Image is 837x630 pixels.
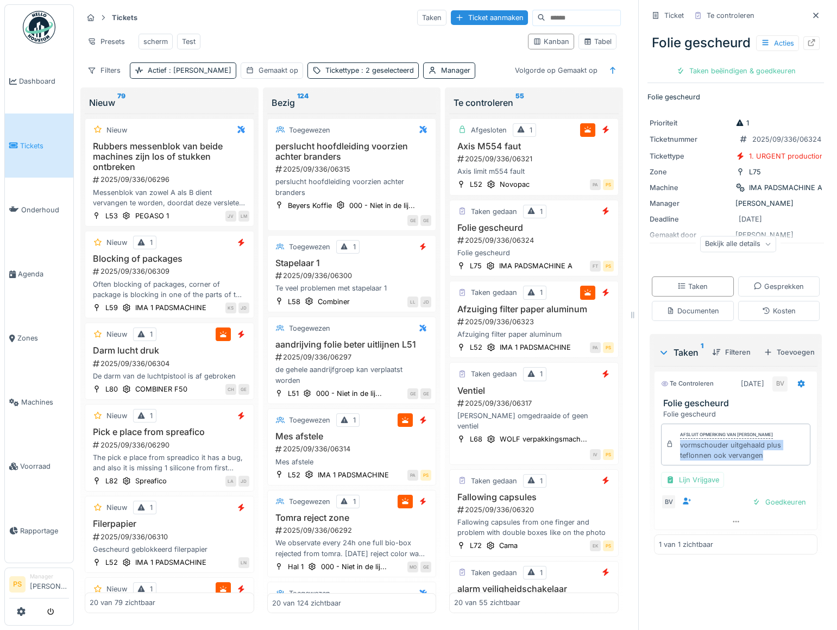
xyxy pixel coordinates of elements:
span: Dashboard [19,76,69,86]
div: JD [420,297,431,307]
div: PS [603,449,614,460]
div: Afgesloten [471,125,507,135]
a: Agenda [5,242,73,306]
span: Voorraad [20,461,69,471]
div: Taken [677,281,708,292]
div: Messenblok van zowel A als B dient vervangen te worden, doordat deze versleten zijn worden de pad... [90,187,249,208]
div: L59 [105,303,118,313]
div: Gemaakt op [259,65,298,75]
div: PA [407,470,418,481]
div: 2025/09/336/06323 [456,317,614,327]
div: Taken [658,346,703,359]
div: LN [238,557,249,568]
div: The pick e place from spreadico it has a bug, and also it is missing 1 silicone from first pusher... [90,452,249,473]
h3: Tomra reject zone [272,513,432,523]
div: IMA 1 PADSMACHINE [500,342,571,352]
div: Manager [650,198,731,209]
div: Toegewezen [289,496,330,507]
div: PS [420,470,431,481]
div: PEGASO 1 [135,211,169,221]
div: Documenten [666,306,719,316]
h3: alarm veiligheidschakelaar [454,584,614,594]
div: Nieuw [106,584,127,594]
div: COMBINER F50 [135,384,187,394]
div: PS [603,540,614,551]
div: perslucht hoofdleiding voorzien achter branders [272,177,432,197]
div: 1 [540,476,543,486]
div: 1 [150,237,153,248]
div: Test [182,36,196,47]
div: IMA PADSMACHINE A [749,182,822,193]
div: Goedkeuren [748,495,810,509]
div: Toevoegen [759,345,819,360]
div: Manager [441,65,470,75]
div: 20 van 79 zichtbaar [90,598,155,608]
div: 1 [540,369,543,379]
div: PS [603,261,614,272]
span: Zones [17,333,69,343]
div: De darm van de luchtpistool is af gebroken [90,371,249,381]
div: Taken beëindigen & goedkeuren [672,64,800,78]
h3: Folie gescheurd [454,223,614,233]
div: Taken gedaan [471,568,517,578]
div: GE [407,215,418,226]
div: 1 [540,206,543,217]
div: IMA 1 PADSMACHINE [318,470,389,480]
div: 2025/09/336/06315 [274,164,432,174]
span: Agenda [18,269,69,279]
div: Novopac [500,179,530,190]
a: PS Manager[PERSON_NAME] [9,572,69,598]
h3: Pick e place from spreafico [90,427,249,437]
a: Rapportage [5,499,73,563]
div: L68 [470,434,482,444]
h3: Blocking of packages [90,254,249,264]
div: 1 [735,118,749,128]
div: 000 - Niet in de lij... [316,388,382,399]
div: 1 [353,496,356,507]
a: Voorraad [5,434,73,499]
div: 1 [540,568,543,578]
div: 2025/09/336/06317 [456,398,614,408]
div: PS [603,342,614,353]
div: Ticket aanmaken [451,10,528,25]
div: Te controleren [707,10,754,21]
div: GE [238,384,249,395]
div: L82 [105,476,118,486]
div: 000 - Niet in de lij... [321,562,387,572]
div: FT [590,261,601,272]
div: JD [238,476,249,487]
div: L52 [470,342,482,352]
div: Presets [83,34,130,49]
div: scherm [143,36,168,47]
div: LM [238,211,249,222]
div: Te controleren [454,96,614,109]
div: Toegewezen [289,588,330,598]
div: Actief [148,65,231,75]
div: Gesprekken [753,281,804,292]
div: Beyers Koffie [288,200,332,211]
div: de gehele aandrijfgroep kan verplaatst worden [272,364,432,385]
div: Often blocking of packages, corner of package is blocking in one of the parts of the machine. par... [90,279,249,300]
img: Badge_color-CXgf-gQk.svg [23,11,55,43]
div: LL [407,297,418,307]
h3: Filerpapier [90,519,249,529]
div: GE [407,388,418,399]
h3: Stapelaar 1 [272,258,432,268]
div: 1 [150,411,153,421]
sup: 124 [297,96,309,109]
div: Nieuw [106,502,127,513]
div: 20 van 124 zichtbaar [272,598,341,608]
div: IMA 1 PADSMACHINE [135,557,206,568]
div: 2025/09/336/06320 [456,505,614,515]
div: 1 [150,584,153,594]
div: 000 - Niet in de lij... [349,200,415,211]
span: Onderhoud [21,205,69,215]
sup: 79 [117,96,125,109]
div: 2025/09/336/06297 [274,352,432,362]
div: [DATE] [739,214,762,224]
span: : [PERSON_NAME] [167,66,231,74]
p: Folie gescheurd [647,92,824,102]
div: GE [420,562,431,572]
div: L52 [470,179,482,190]
h3: Mes afstele [272,431,432,442]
